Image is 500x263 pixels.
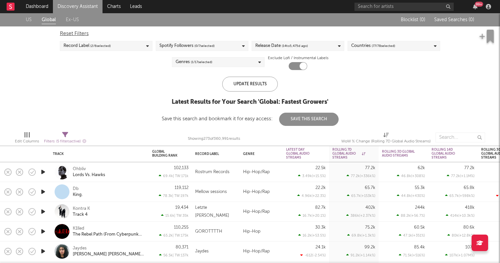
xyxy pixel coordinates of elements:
[372,42,395,50] span: ( 77 / 78 selected)
[15,129,39,148] div: Edit Columns
[73,212,88,218] a: Track 4
[255,42,308,50] div: Release Date
[44,129,86,148] div: Filters(5 filters active)
[240,242,283,261] div: Hip-Hop/Rap
[56,140,81,143] span: ( 5 filters active)
[418,166,425,170] div: 62k
[73,206,90,212] div: Kontra K
[347,233,375,238] div: 69.8k ( +1.3k % )
[446,213,475,218] div: 414k ( +10.3k % )
[195,228,222,236] div: GOROTTTTH
[420,18,425,22] span: ( 0 )
[397,174,425,178] div: 46.8k ( +308 % )
[365,166,375,170] div: 77.2k
[194,42,215,50] span: ( 0 / 7 selected)
[176,58,212,66] div: Genres
[73,232,144,238] a: The Rebel Path (From Cyberpunk 2077)
[176,245,188,249] div: 80,371
[432,17,474,22] button: Saved Searches (0)
[152,213,188,218] div: 15.6k | TW: 35k
[445,253,475,257] div: 107k ( +1.07M % )
[73,226,84,232] a: K1lled
[414,225,425,230] div: 60.5k
[465,206,475,210] div: 418k
[279,113,339,126] button: Save This Search
[351,42,395,50] div: Countries
[347,174,375,178] div: 77.2k ( +336k % )
[162,98,339,106] div: Latest Results for Your Search ' Global: Fastest Growers '
[191,58,212,66] span: ( 1 / 17 selected)
[347,194,375,198] div: 65.7k ( +153k % )
[300,253,326,257] div: -612 ( -2.54 % )
[73,186,79,192] a: Db
[365,206,375,210] div: 402k
[73,251,144,257] a: [PERSON_NAME] [PERSON_NAME] [explicit]
[152,174,188,178] div: 69.4k | TW: 171k
[44,137,86,146] div: Filters
[240,222,283,242] div: Hip-Hop
[195,204,236,220] div: Letzte [PERSON_NAME]
[282,42,308,50] span: ( 14 to 5,475 d ago)
[365,186,375,190] div: 65.7k
[297,194,326,198] div: 4.96k ( +22.3 % )
[465,245,475,249] div: 107k
[432,148,465,160] div: Rolling 14D Global Audio Streams
[26,16,32,24] a: US
[42,16,56,24] a: Global
[354,3,454,11] input: Search for artists
[315,166,326,170] div: 22.5k
[397,194,425,198] div: 44.8k ( +430 % )
[315,186,326,190] div: 22.2k
[445,194,475,198] div: 65.7k ( +598k % )
[175,206,188,210] div: 19,434
[447,233,475,238] div: 80k ( +12.8k % )
[346,253,375,257] div: 91.2k ( +1.14k % )
[447,174,475,178] div: 77.2k ( +1.1M % )
[286,148,316,160] div: Latest Day Global Audio Streams
[174,225,188,230] div: 110,255
[243,152,276,156] div: Genre
[346,213,375,218] div: 386k ( +2.37k % )
[240,182,283,202] div: Hip-Hop/Rap
[475,2,483,7] div: 99 +
[240,162,283,182] div: Hip-Hop/Rap
[415,186,425,190] div: 55.3k
[464,166,475,170] div: 77.2k
[195,152,227,156] div: Record Label
[268,54,328,62] label: Exclude Lofi / Instrumental Labels
[473,4,478,9] button: 99+
[15,137,39,145] div: Edit Columns
[195,247,209,255] div: Jaydes
[152,233,188,238] div: 65.2k | TW: 175k
[73,172,105,178] a: Lords Vs. Hawks
[240,202,283,222] div: Hip-Hop/Rap
[60,30,440,38] div: Reset Filters
[298,213,326,218] div: 16.7k ( +20.1 % )
[66,16,79,24] a: Ex-US
[469,18,474,22] span: ( 0 )
[365,225,375,230] div: 75.2k
[298,174,326,178] div: 3.49k ( +15.5 % )
[73,166,86,172] a: Ohbliv
[341,137,431,145] div: WoW % Change (Rolling 7D Global Audio Streams)
[463,225,475,230] div: 80.6k
[73,192,83,198] a: King.
[188,129,240,148] div: Showing 273 of 360,991 results
[382,150,415,158] div: Rolling 3D Global Audio Streams
[415,206,425,210] div: 244k
[152,194,188,198] div: 78.3k | TW: 197k
[152,150,179,158] div: Global Building Rank
[414,245,425,249] div: 85.4k
[73,245,87,251] a: Jaydes
[332,148,365,160] div: Rolling 7D Global Audio Streams
[401,18,425,22] span: Blocklist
